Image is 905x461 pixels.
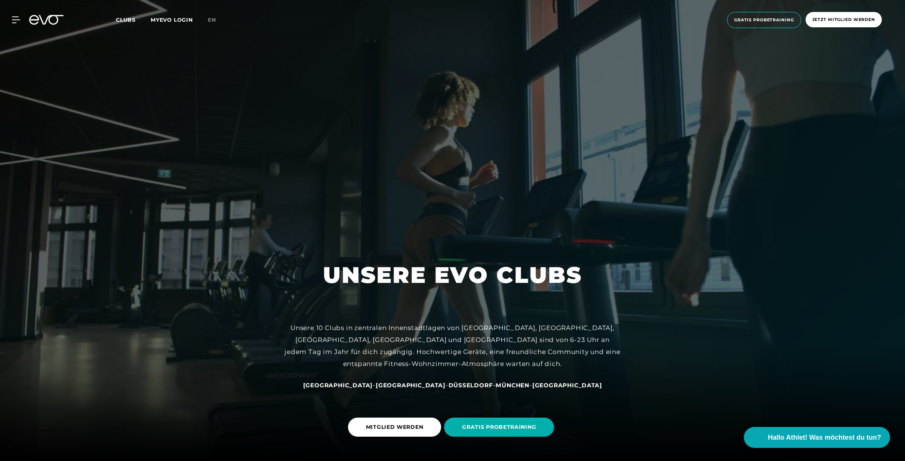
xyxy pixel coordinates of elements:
[116,16,151,23] a: Clubs
[208,16,216,23] span: en
[496,381,529,389] a: München
[462,423,536,431] span: GRATIS PROBETRAINING
[803,12,884,28] a: Jetzt Mitglied werden
[116,16,136,23] span: Clubs
[284,379,621,391] div: - - - -
[151,16,193,23] a: MYEVO LOGIN
[725,12,803,28] a: Gratis Probetraining
[284,322,621,370] div: Unsere 10 Clubs in zentralen Innenstadtlagen von [GEOGRAPHIC_DATA], [GEOGRAPHIC_DATA], [GEOGRAPHI...
[366,423,424,431] span: MITGLIED WERDEN
[744,427,890,448] button: Hallo Athlet! Was möchtest du tun?
[348,412,444,442] a: MITGLIED WERDEN
[812,16,875,23] span: Jetzt Mitglied werden
[303,381,373,389] a: [GEOGRAPHIC_DATA]
[444,412,557,442] a: GRATIS PROBETRAINING
[208,16,225,24] a: en
[323,260,582,290] h1: UNSERE EVO CLUBS
[449,381,493,389] a: Düsseldorf
[734,17,794,23] span: Gratis Probetraining
[532,381,602,389] a: [GEOGRAPHIC_DATA]
[768,433,881,443] span: Hallo Athlet! Was möchtest du tun?
[376,381,446,389] a: [GEOGRAPHIC_DATA]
